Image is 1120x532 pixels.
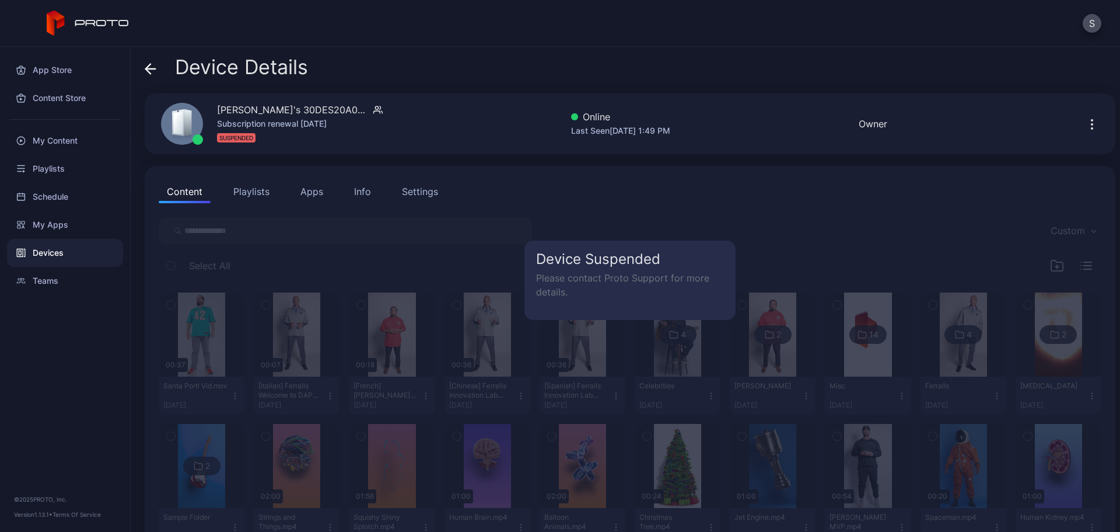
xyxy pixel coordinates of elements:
[159,180,211,203] button: Content
[7,155,123,183] a: Playlists
[7,183,123,211] a: Schedule
[7,211,123,239] a: My Apps
[394,180,446,203] button: Settings
[217,117,383,131] div: Subscription renewal [DATE]
[571,124,670,138] div: Last Seen [DATE] 1:49 PM
[217,103,369,117] div: [PERSON_NAME]'s 30DES20A00 M2WKT46A
[217,133,256,142] div: SUSPENDED
[859,117,887,131] div: Owner
[7,127,123,155] a: My Content
[7,239,123,267] a: Devices
[14,511,52,518] span: Version 1.13.1 •
[175,56,308,78] span: Device Details
[1083,14,1101,33] button: S
[571,110,670,124] div: Online
[292,180,331,203] button: Apps
[346,180,379,203] button: Info
[7,84,123,112] a: Content Store
[7,56,123,84] a: App Store
[52,511,101,518] a: Terms Of Service
[536,271,724,299] p: Please contact Proto Support for more details.
[536,252,724,266] h5: Device Suspended
[14,495,116,504] div: © 2025 PROTO, Inc.
[354,185,371,199] div: Info
[225,180,278,203] button: Playlists
[402,185,438,199] div: Settings
[7,267,123,295] a: Teams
